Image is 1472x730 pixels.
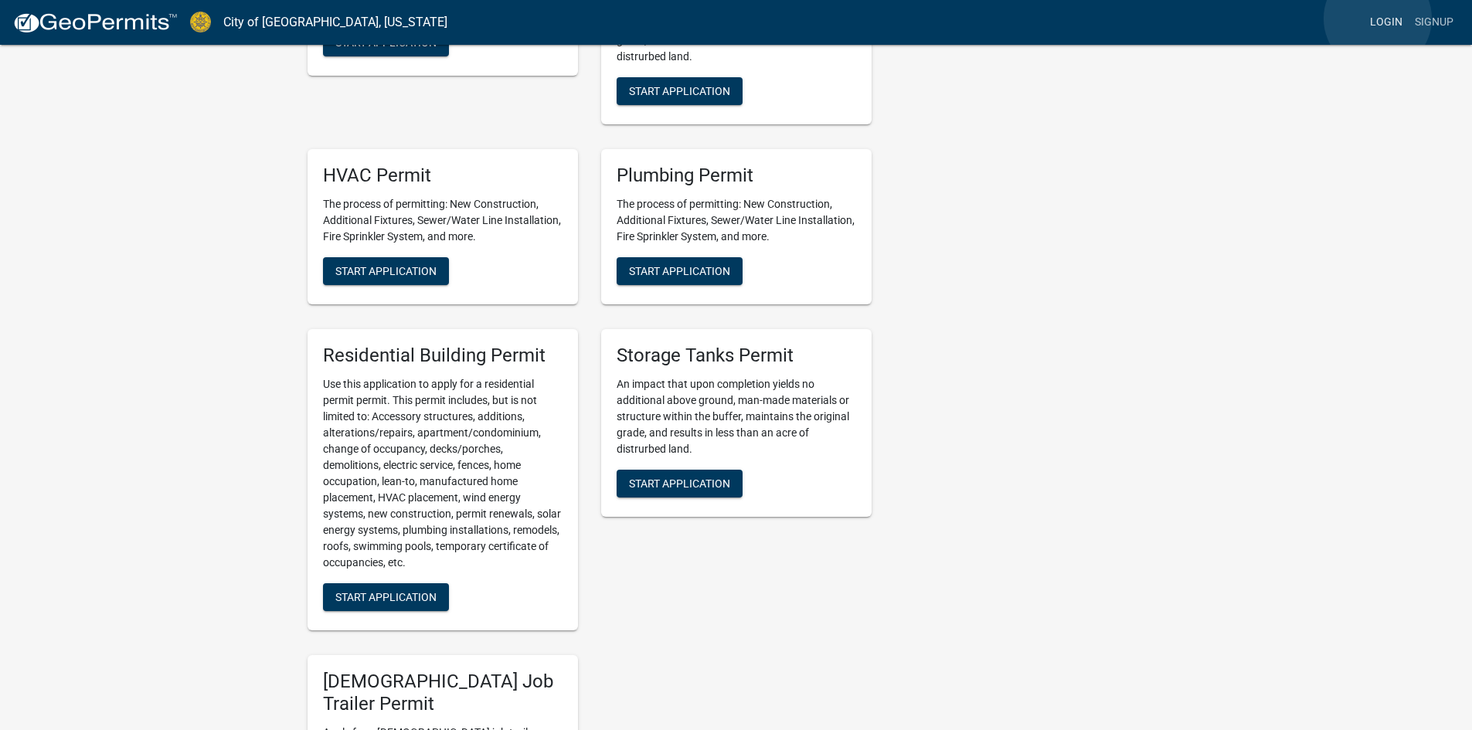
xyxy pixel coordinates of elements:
[617,257,743,285] button: Start Application
[335,36,437,49] span: Start Application
[335,265,437,277] span: Start Application
[323,345,563,367] h5: Residential Building Permit
[1364,8,1409,37] a: Login
[223,9,447,36] a: City of [GEOGRAPHIC_DATA], [US_STATE]
[629,265,730,277] span: Start Application
[323,671,563,715] h5: [DEMOGRAPHIC_DATA] Job Trailer Permit
[617,470,743,497] button: Start Application
[617,345,856,367] h5: Storage Tanks Permit
[1409,8,1460,37] a: Signup
[323,257,449,285] button: Start Application
[323,165,563,187] h5: HVAC Permit
[323,376,563,571] p: Use this application to apply for a residential permit permit. This permit includes, but is not l...
[335,590,437,603] span: Start Application
[617,376,856,457] p: An impact that upon completion yields no additional above ground, man-made materials or structure...
[190,12,211,32] img: City of Jeffersonville, Indiana
[617,77,743,105] button: Start Application
[629,85,730,97] span: Start Application
[617,196,856,245] p: The process of permitting: New Construction, Additional Fixtures, Sewer/Water Line Installation, ...
[323,196,563,245] p: The process of permitting: New Construction, Additional Fixtures, Sewer/Water Line Installation, ...
[629,477,730,489] span: Start Application
[617,165,856,187] h5: Plumbing Permit
[323,583,449,611] button: Start Application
